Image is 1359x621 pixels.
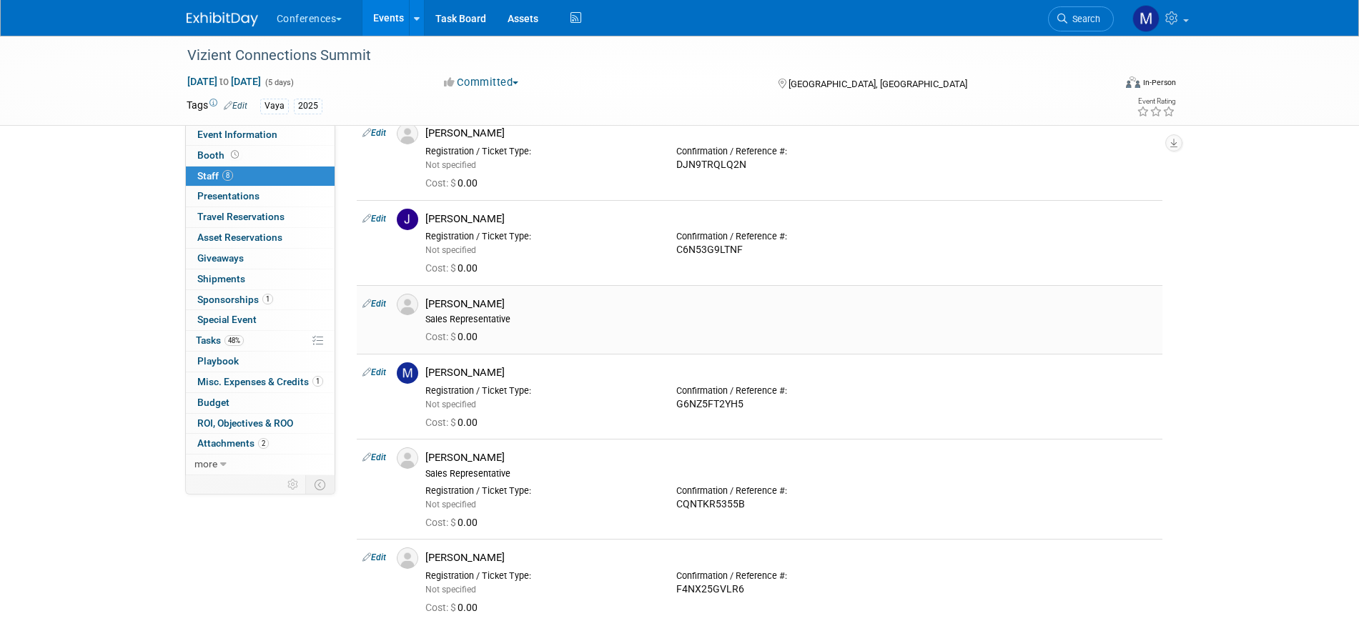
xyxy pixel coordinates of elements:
div: G6NZ5FT2YH5 [676,398,906,411]
span: Cost: $ [425,517,458,528]
span: Misc. Expenses & Credits [197,376,323,387]
a: Search [1048,6,1114,31]
div: Registration / Ticket Type: [425,485,655,497]
span: Search [1067,14,1100,24]
span: Not specified [425,585,476,595]
span: Special Event [197,314,257,325]
a: Edit [362,128,386,138]
span: Not specified [425,500,476,510]
span: to [217,76,231,87]
span: [GEOGRAPHIC_DATA], [GEOGRAPHIC_DATA] [789,79,967,89]
span: Booth not reserved yet [228,149,242,160]
span: Playbook [197,355,239,367]
td: Toggle Event Tabs [305,475,335,494]
span: Presentations [197,190,260,202]
a: Tasks48% [186,331,335,351]
span: Tasks [196,334,244,346]
img: J.jpg [397,209,418,230]
div: Registration / Ticket Type: [425,385,655,397]
div: Confirmation / Reference #: [676,146,906,157]
div: [PERSON_NAME] [425,551,1157,565]
a: Edit [224,101,247,111]
img: ExhibitDay [187,12,258,26]
a: Booth [186,146,335,166]
span: 0.00 [425,417,483,428]
span: Not specified [425,160,476,170]
button: Committed [439,75,524,90]
div: Event Format [1029,74,1177,96]
div: Sales Representative [425,468,1157,480]
span: Staff [197,170,233,182]
a: Edit [362,299,386,309]
span: Cost: $ [425,602,458,613]
div: [PERSON_NAME] [425,297,1157,311]
div: [PERSON_NAME] [425,212,1157,226]
img: Associate-Profile-5.png [397,447,418,469]
span: 0.00 [425,517,483,528]
img: M.jpg [397,362,418,384]
img: Associate-Profile-5.png [397,547,418,569]
div: Vaya [260,99,289,114]
div: Registration / Ticket Type: [425,146,655,157]
div: [PERSON_NAME] [425,451,1157,464]
td: Tags [187,98,247,114]
a: Edit [362,367,386,377]
span: Cost: $ [425,262,458,274]
span: Not specified [425,245,476,255]
a: Staff8 [186,167,335,187]
img: Associate-Profile-5.png [397,123,418,144]
a: Edit [362,214,386,224]
div: Registration / Ticket Type: [425,570,655,582]
span: Budget [197,397,229,408]
span: Cost: $ [425,177,458,189]
a: Special Event [186,310,335,330]
div: CQNTKR5355B [676,498,906,511]
img: Format-Inperson.png [1126,76,1140,88]
a: more [186,454,335,475]
div: Registration / Ticket Type: [425,231,655,242]
a: Shipments [186,269,335,289]
a: Sponsorships1 [186,290,335,310]
span: 0.00 [425,177,483,189]
div: C6N53G9LTNF [676,244,906,257]
span: 0.00 [425,602,483,613]
span: Booth [197,149,242,161]
a: Budget [186,393,335,413]
span: Cost: $ [425,331,458,342]
div: Confirmation / Reference #: [676,485,906,497]
span: 2 [258,438,269,449]
a: ROI, Objectives & ROO [186,414,335,434]
span: Cost: $ [425,417,458,428]
a: Travel Reservations [186,207,335,227]
span: 48% [224,335,244,346]
span: more [194,458,217,470]
span: Asset Reservations [197,232,282,243]
span: 1 [262,294,273,304]
a: Event Information [186,125,335,145]
a: Edit [362,552,386,562]
div: Confirmation / Reference #: [676,570,906,582]
div: 2025 [294,99,322,114]
span: ROI, Objectives & ROO [197,417,293,429]
span: Shipments [197,273,245,284]
a: Attachments2 [186,434,335,454]
span: Sponsorships [197,294,273,305]
span: Event Information [197,129,277,140]
span: 1 [312,376,323,387]
span: 0.00 [425,262,483,274]
img: Associate-Profile-5.png [397,294,418,315]
span: Giveaways [197,252,244,264]
div: Confirmation / Reference #: [676,231,906,242]
a: Presentations [186,187,335,207]
img: Marygrace LeGros [1132,5,1160,32]
a: Playbook [186,352,335,372]
span: Travel Reservations [197,211,285,222]
a: Misc. Expenses & Credits1 [186,372,335,392]
div: Event Rating [1137,98,1175,105]
div: Sales Representative [425,314,1157,325]
span: 8 [222,170,233,181]
span: (5 days) [264,78,294,87]
a: Edit [362,452,386,462]
span: Attachments [197,437,269,449]
span: 0.00 [425,331,483,342]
